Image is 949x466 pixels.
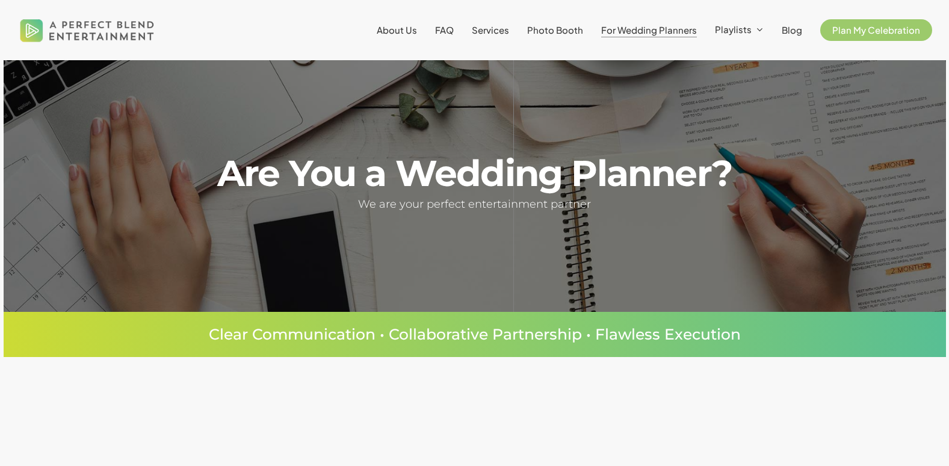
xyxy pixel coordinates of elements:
[715,23,752,35] span: Playlists
[187,155,762,191] h1: Are You a Wedding Planner?
[377,24,417,36] span: About Us
[377,25,417,35] a: About Us
[782,25,802,35] a: Blog
[715,25,764,36] a: Playlists
[782,24,802,36] span: Blog
[17,8,158,52] img: A Perfect Blend Entertainment
[832,24,920,36] span: Plan My Celebration
[187,196,762,213] h5: We are your perfect entertainment partner
[601,25,697,35] a: For Wedding Planners
[527,24,583,36] span: Photo Booth
[601,24,697,36] span: For Wedding Planners
[527,25,583,35] a: Photo Booth
[820,25,932,35] a: Plan My Celebration
[435,25,454,35] a: FAQ
[472,24,509,36] span: Services
[36,327,913,342] p: Clear Communication • Collaborative Partnership • Flawless Execution
[435,24,454,36] span: FAQ
[472,25,509,35] a: Services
